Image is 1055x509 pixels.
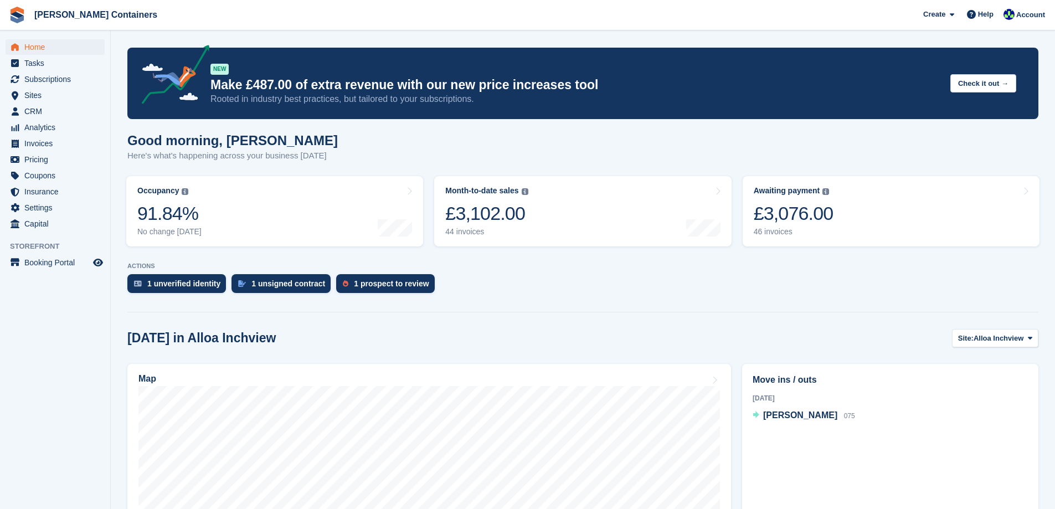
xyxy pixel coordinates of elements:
[950,74,1016,92] button: Check it out →
[137,227,202,236] div: No change [DATE]
[6,55,105,71] a: menu
[127,133,338,148] h1: Good morning, [PERSON_NAME]
[134,280,142,287] img: verify_identity-adf6edd0f0f0b5bbfe63781bf79b02c33cf7c696d77639b501bdc392416b5a36.svg
[24,136,91,151] span: Invoices
[138,374,156,384] h2: Map
[974,333,1023,344] span: Alloa Inchview
[24,120,91,135] span: Analytics
[6,200,105,215] a: menu
[147,279,220,288] div: 1 unverified identity
[958,333,974,344] span: Site:
[91,256,105,269] a: Preview store
[6,152,105,167] a: menu
[9,7,25,23] img: stora-icon-8386f47178a22dfd0bd8f6a31ec36ba5ce8667c1dd55bd0f319d3a0aa187defe.svg
[231,274,336,299] a: 1 unsigned contract
[24,216,91,232] span: Capital
[6,168,105,183] a: menu
[522,188,528,195] img: icon-info-grey-7440780725fd019a000dd9b08b2336e03edf1995a4989e88bcd33f0948082b44.svg
[210,93,941,105] p: Rooted in industry best practices, but tailored to your subscriptions.
[24,55,91,71] span: Tasks
[24,168,91,183] span: Coupons
[132,45,210,108] img: price-adjustments-announcement-icon-8257ccfd72463d97f412b2fc003d46551f7dbcb40ab6d574587a9cd5c0d94...
[182,188,188,195] img: icon-info-grey-7440780725fd019a000dd9b08b2336e03edf1995a4989e88bcd33f0948082b44.svg
[1003,9,1015,20] img: Audra Whitelaw
[753,393,1028,403] div: [DATE]
[137,202,202,225] div: 91.84%
[24,184,91,199] span: Insurance
[251,279,325,288] div: 1 unsigned contract
[952,329,1038,347] button: Site: Alloa Inchview
[343,280,348,287] img: prospect-51fa495bee0391a8d652442698ab0144808aea92771e9ea1ae160a38d050c398.svg
[844,412,855,420] span: 075
[24,255,91,270] span: Booking Portal
[127,274,231,299] a: 1 unverified identity
[137,186,179,196] div: Occupancy
[24,71,91,87] span: Subscriptions
[6,216,105,232] a: menu
[210,64,229,75] div: NEW
[24,39,91,55] span: Home
[336,274,440,299] a: 1 prospect to review
[238,280,246,287] img: contract_signature_icon-13c848040528278c33f63329250d36e43548de30e8caae1d1a13099fd9432cc5.svg
[445,202,528,225] div: £3,102.00
[6,39,105,55] a: menu
[127,150,338,162] p: Here's what's happening across your business [DATE]
[445,227,528,236] div: 44 invoices
[1016,9,1045,20] span: Account
[24,200,91,215] span: Settings
[6,255,105,270] a: menu
[434,176,731,246] a: Month-to-date sales £3,102.00 44 invoices
[6,88,105,103] a: menu
[24,152,91,167] span: Pricing
[6,104,105,119] a: menu
[763,410,837,420] span: [PERSON_NAME]
[822,188,829,195] img: icon-info-grey-7440780725fd019a000dd9b08b2336e03edf1995a4989e88bcd33f0948082b44.svg
[445,186,518,196] div: Month-to-date sales
[753,409,855,423] a: [PERSON_NAME] 075
[978,9,994,20] span: Help
[743,176,1039,246] a: Awaiting payment £3,076.00 46 invoices
[127,263,1038,270] p: ACTIONS
[24,104,91,119] span: CRM
[24,88,91,103] span: Sites
[923,9,945,20] span: Create
[753,373,1028,387] h2: Move ins / outs
[127,331,276,346] h2: [DATE] in Alloa Inchview
[754,186,820,196] div: Awaiting payment
[754,227,833,236] div: 46 invoices
[6,120,105,135] a: menu
[754,202,833,225] div: £3,076.00
[210,77,941,93] p: Make £487.00 of extra revenue with our new price increases tool
[354,279,429,288] div: 1 prospect to review
[10,241,110,252] span: Storefront
[6,136,105,151] a: menu
[30,6,162,24] a: [PERSON_NAME] Containers
[6,184,105,199] a: menu
[126,176,423,246] a: Occupancy 91.84% No change [DATE]
[6,71,105,87] a: menu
